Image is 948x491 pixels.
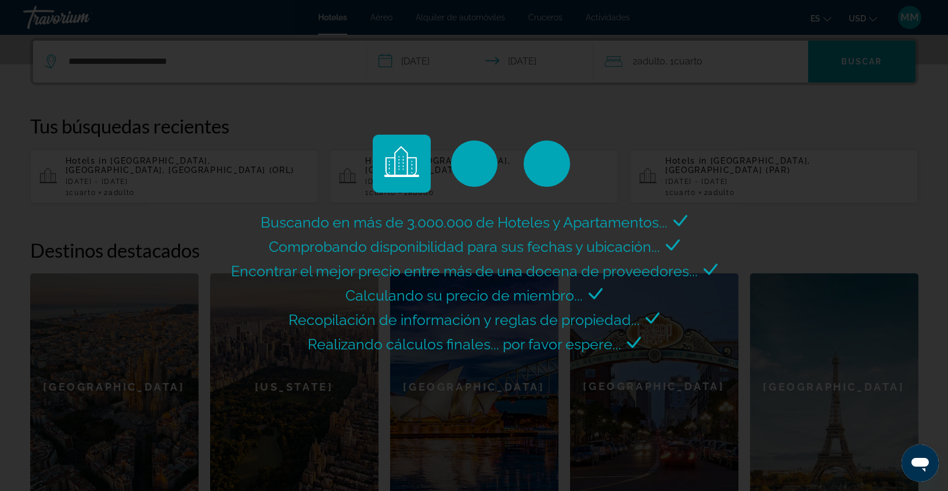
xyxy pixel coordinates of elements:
[231,262,698,280] span: Encontrar el mejor precio entre más de una docena de proveedores...
[289,311,640,328] span: Recopilación de información y reglas de propiedad...
[902,445,939,482] iframe: Button to launch messaging window
[308,335,621,353] span: Realizando cálculos finales... por favor espere...
[261,214,668,231] span: Buscando en más de 3.000.000 de Hoteles y Apartamentos...
[345,287,583,304] span: Calculando su precio de miembro...
[269,238,660,255] span: Comprobando disponibilidad para sus fechas y ubicación...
